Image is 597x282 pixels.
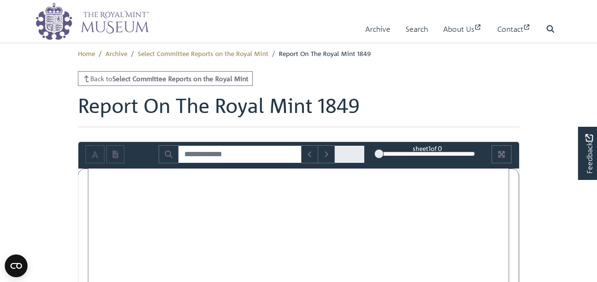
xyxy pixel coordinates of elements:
button: Search [159,145,179,163]
button: Previous Match [301,145,318,163]
input: Search for [178,145,302,163]
span: 1 [428,144,431,152]
a: Archive [365,16,390,43]
a: Would you like to provide feedback? [578,127,597,180]
a: About Us [443,16,482,43]
span: Feedback [583,134,595,174]
span: Report On The Royal Mint 1849 [279,49,371,57]
a: Search [406,16,428,43]
button: Open CMP widget [5,254,28,277]
a: Archive [105,49,127,57]
button: Next Match [318,145,335,163]
button: Open transcription window [106,145,124,163]
a: Contact [497,16,531,43]
div: sheet of 0 [379,144,475,153]
a: Home [78,49,95,57]
a: Back toSelect Committee Reports on the Royal Mint [78,71,253,86]
button: Toggle text selection (Alt+T) [85,145,104,163]
a: Select Committee Reports on the Royal Mint [138,49,268,57]
img: logo_wide.png [35,2,149,40]
button: Full screen mode [492,145,512,163]
strong: Select Committee Reports on the Royal Mint [113,74,248,83]
h1: Report On The Royal Mint 1849 [78,94,520,127]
